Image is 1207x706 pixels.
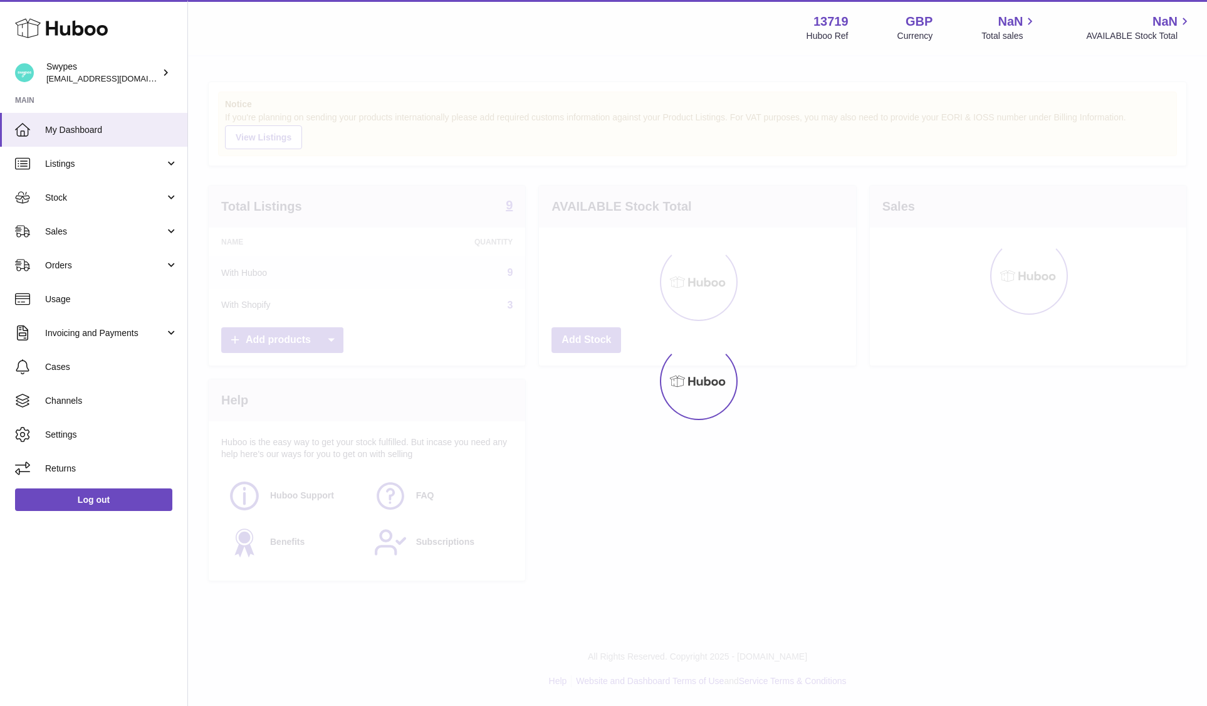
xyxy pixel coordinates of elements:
[45,226,165,238] span: Sales
[45,327,165,339] span: Invoicing and Payments
[45,158,165,170] span: Listings
[807,30,849,42] div: Huboo Ref
[45,293,178,305] span: Usage
[15,488,172,511] a: Log out
[981,30,1037,42] span: Total sales
[897,30,933,42] div: Currency
[46,73,184,83] span: [EMAIL_ADDRESS][DOMAIN_NAME]
[45,361,178,373] span: Cases
[45,463,178,475] span: Returns
[45,395,178,407] span: Channels
[15,63,34,82] img: hello@swypes.co.uk
[1152,13,1178,30] span: NaN
[998,13,1023,30] span: NaN
[813,13,849,30] strong: 13719
[45,429,178,441] span: Settings
[45,260,165,271] span: Orders
[906,13,933,30] strong: GBP
[45,124,178,136] span: My Dashboard
[46,61,159,85] div: Swypes
[981,13,1037,42] a: NaN Total sales
[1086,13,1192,42] a: NaN AVAILABLE Stock Total
[1086,30,1192,42] span: AVAILABLE Stock Total
[45,192,165,204] span: Stock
